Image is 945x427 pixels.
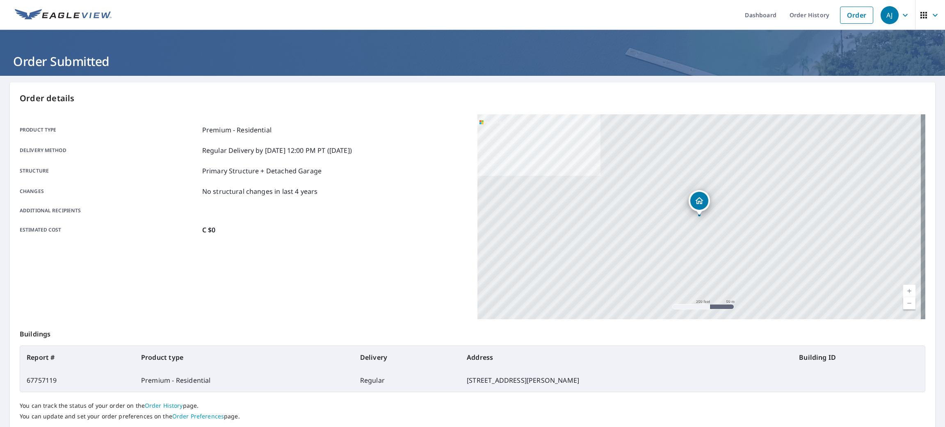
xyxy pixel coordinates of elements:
[881,6,899,24] div: AJ
[20,186,199,196] p: Changes
[20,225,199,235] p: Estimated cost
[903,285,915,297] a: Current Level 17, Zoom In
[354,346,460,369] th: Delivery
[689,190,710,216] div: Dropped pin, building 1, Residential property, 99 DAPHNE CRES BARRIE ON L4M2Y7
[20,319,925,345] p: Buildings
[20,346,135,369] th: Report #
[20,92,925,104] p: Order details
[202,186,318,196] p: No structural changes in last 4 years
[202,225,216,235] p: C $0
[20,402,925,409] p: You can track the status of your order on the page.
[145,402,183,409] a: Order History
[20,369,135,392] td: 67757119
[202,166,322,176] p: Primary Structure + Detached Garage
[20,207,199,214] p: Additional recipients
[135,369,354,392] td: Premium - Residential
[354,369,460,392] td: Regular
[10,53,935,70] h1: Order Submitted
[135,346,354,369] th: Product type
[202,125,272,135] p: Premium - Residential
[172,412,224,420] a: Order Preferences
[20,166,199,176] p: Structure
[202,145,352,155] p: Regular Delivery by [DATE] 12:00 PM PT ([DATE])
[460,369,792,392] td: [STREET_ADDRESS][PERSON_NAME]
[792,346,925,369] th: Building ID
[903,297,915,309] a: Current Level 17, Zoom Out
[20,125,199,135] p: Product type
[15,9,112,21] img: EV Logo
[460,346,792,369] th: Address
[840,7,873,24] a: Order
[20,145,199,155] p: Delivery method
[20,413,925,420] p: You can update and set your order preferences on the page.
